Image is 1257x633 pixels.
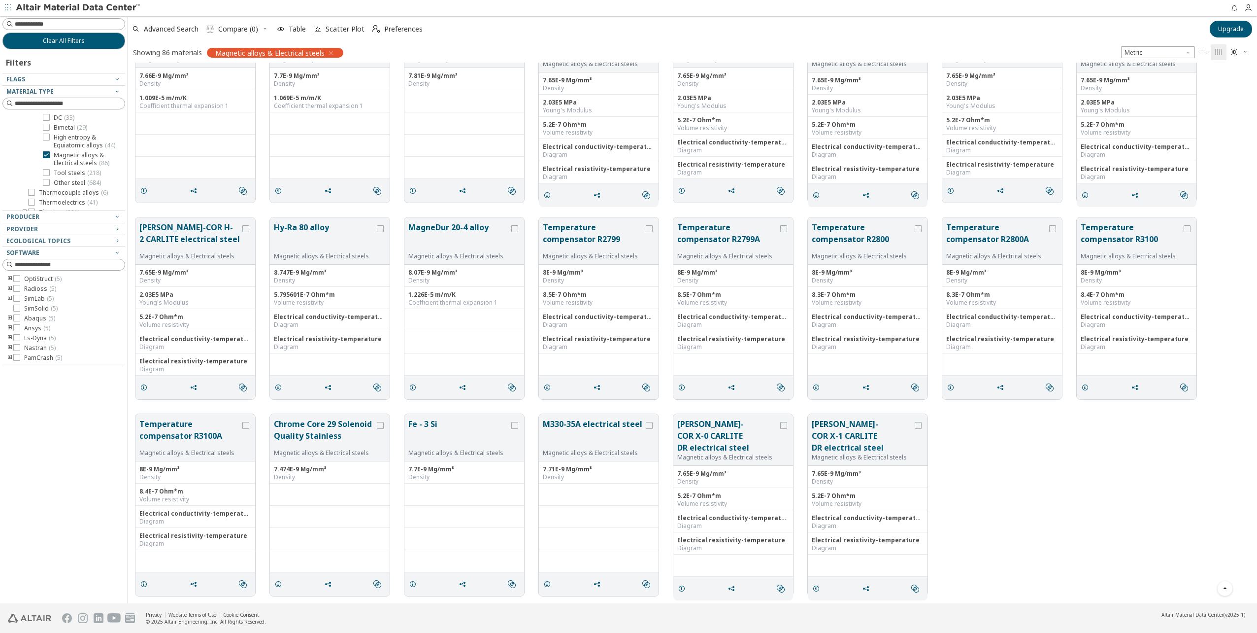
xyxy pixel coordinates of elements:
button: Details [539,185,560,205]
span: ( 5 ) [43,324,50,332]
div: Magnetic alloys & Electrical steels [812,60,913,68]
div: Density [812,277,924,284]
div: Diagram [1081,151,1192,159]
span: Abaqus [24,315,55,322]
i: toogle group [6,275,13,283]
div: 7.65E-9 Mg/mm³ [677,72,789,80]
div: Young's Modulus [1081,106,1192,114]
div: Magnetic alloys & Electrical steels [677,252,778,260]
button: Share [858,579,878,598]
div: 8.5E-7 Ohm*m [677,291,789,299]
div: Volume resistivity [677,124,789,132]
img: Altair Engineering [8,614,51,623]
button: Share [992,378,1013,397]
span: ( 684 ) [87,178,101,187]
span: Thermocouple alloys [39,189,108,197]
button: Details [942,378,963,397]
button: Temperature compensator R2800A [946,221,1047,252]
div: Magnetic alloys & Electrical steels [1081,252,1182,260]
button: Similar search [907,378,927,397]
i:  [1230,48,1238,56]
button: Similar search [772,579,793,598]
i: toogle group [6,315,13,322]
div: 5.2E-7 Ohm*m [677,116,789,124]
button: Similar search [234,378,255,397]
button: Details [673,181,694,201]
div: Magnetic alloys & Electrical steels [408,449,509,457]
button: Similar search [369,378,390,397]
div: Magnetic alloys & Electrical steels [274,449,375,457]
button: Hy-Ra 80 alloy [274,221,375,252]
button: Similar search [234,181,255,201]
div: Density [274,277,386,284]
div: Diagram [677,169,789,176]
div: Density [139,277,251,284]
i: toogle group [6,334,13,342]
button: Details [404,181,425,201]
div: Density [677,277,789,284]
div: Diagram [543,151,655,159]
button: Similar search [369,181,390,201]
button: Temperature compensator R2799 [543,221,644,252]
button: Details [673,378,694,397]
i:  [1046,187,1054,195]
div: Volume resistivity [677,299,789,307]
div: Volume resistivity [1081,299,1192,307]
div: 5.2E-7 Ohm*m [139,313,251,321]
button: Chrome Core 29 Solenoid Quality Stainless [274,418,375,449]
button: Share [858,378,878,397]
span: ( 5 ) [55,275,62,283]
span: Other steel [54,179,101,187]
i:  [911,585,919,593]
button: [PERSON_NAME]-COR H-2 CARLITE electrical steel [139,221,240,252]
button: Share [723,378,744,397]
div: Diagram [812,173,924,181]
button: Table View [1195,44,1211,60]
i:  [911,191,919,199]
button: Details [539,574,560,594]
div: Density [543,277,655,284]
button: Share [185,574,206,594]
div: Volume resistivity [812,299,924,307]
button: Similar search [772,181,793,201]
button: Similar search [1041,181,1062,201]
div: Volume resistivity [812,129,924,137]
button: Producer [2,211,125,223]
div: 8.07E-9 Mg/mm³ [408,269,520,277]
button: Clear All Filters [2,33,125,49]
i:  [642,384,650,391]
div: 8.3E-7 Ohm*m [946,291,1058,299]
div: Volume resistivity [946,124,1058,132]
div: Electrical resistivity-temperature [1081,165,1192,173]
div: Magnetic alloys & Electrical steels [408,252,509,260]
i: toogle group [6,285,13,293]
div: 8E-9 Mg/mm³ [812,269,924,277]
button: Share [454,181,475,201]
div: 8E-9 Mg/mm³ [543,269,655,277]
span: Preferences [384,26,423,33]
div: Showing 86 materials [133,48,202,57]
button: Similar search [772,378,793,397]
span: ( 5 ) [51,304,58,313]
div: Electrical conductivity-temperature [812,143,924,151]
button: Details [135,181,156,201]
i:  [239,384,247,391]
div: Electrical conductivity-temperature [677,139,789,146]
span: ( 44 ) [105,141,115,149]
button: Fe - 3 Si [408,418,509,449]
div: Electrical resistivity-temperature [677,161,789,169]
div: 2.03E5 MPa [139,291,251,299]
div: Young's Modulus [543,106,655,114]
div: Volume resistivity [139,321,251,329]
i: toogle group [6,344,13,352]
i:  [239,187,247,195]
span: ( 218 ) [87,169,101,177]
button: Details [808,579,828,598]
button: Similar search [234,574,255,594]
button: Share [1126,378,1147,397]
div: Electrical conductivity-temperature [543,143,655,151]
button: Provider [2,223,125,235]
button: Details [808,378,828,397]
span: SimSolid [24,305,58,313]
i:  [1215,48,1223,56]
